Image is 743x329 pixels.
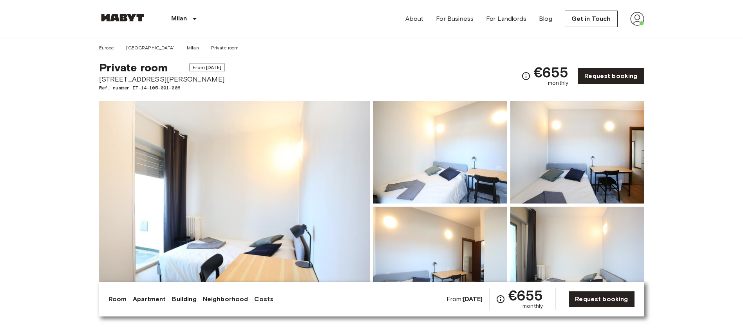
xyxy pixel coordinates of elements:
span: From [DATE] [189,64,225,71]
a: Request booking [568,291,635,307]
a: For Business [436,14,474,24]
a: [GEOGRAPHIC_DATA] [126,44,175,51]
span: From: [447,295,483,304]
a: Costs [254,294,273,304]
a: Private room [211,44,239,51]
svg: Check cost overview for full price breakdown. Please note that discounts apply to new joiners onl... [496,294,505,304]
span: €655 [508,288,543,302]
span: €655 [534,65,569,79]
a: About [405,14,424,24]
span: Ref. number IT-14-105-001-006 [99,84,225,91]
a: Europe [99,44,114,51]
img: Marketing picture of unit IT-14-105-001-006 [99,101,370,309]
a: Neighborhood [203,294,248,304]
a: Milan [187,44,199,51]
img: Picture of unit IT-14-105-001-006 [510,207,644,309]
svg: Check cost overview for full price breakdown. Please note that discounts apply to new joiners onl... [521,71,531,81]
a: Building [172,294,196,304]
a: For Landlords [486,14,526,24]
img: Habyt [99,14,146,22]
span: monthly [548,79,568,87]
span: monthly [522,302,543,310]
p: Milan [171,14,187,24]
img: Picture of unit IT-14-105-001-006 [510,101,644,204]
img: Picture of unit IT-14-105-001-006 [373,101,507,204]
a: Get in Touch [565,11,618,27]
img: Picture of unit IT-14-105-001-006 [373,207,507,309]
a: Request booking [578,68,644,84]
a: Apartment [133,294,166,304]
b: [DATE] [463,295,483,303]
a: Room [108,294,127,304]
span: [STREET_ADDRESS][PERSON_NAME] [99,74,225,84]
img: avatar [630,12,644,26]
a: Blog [539,14,552,24]
span: Private room [99,61,168,74]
